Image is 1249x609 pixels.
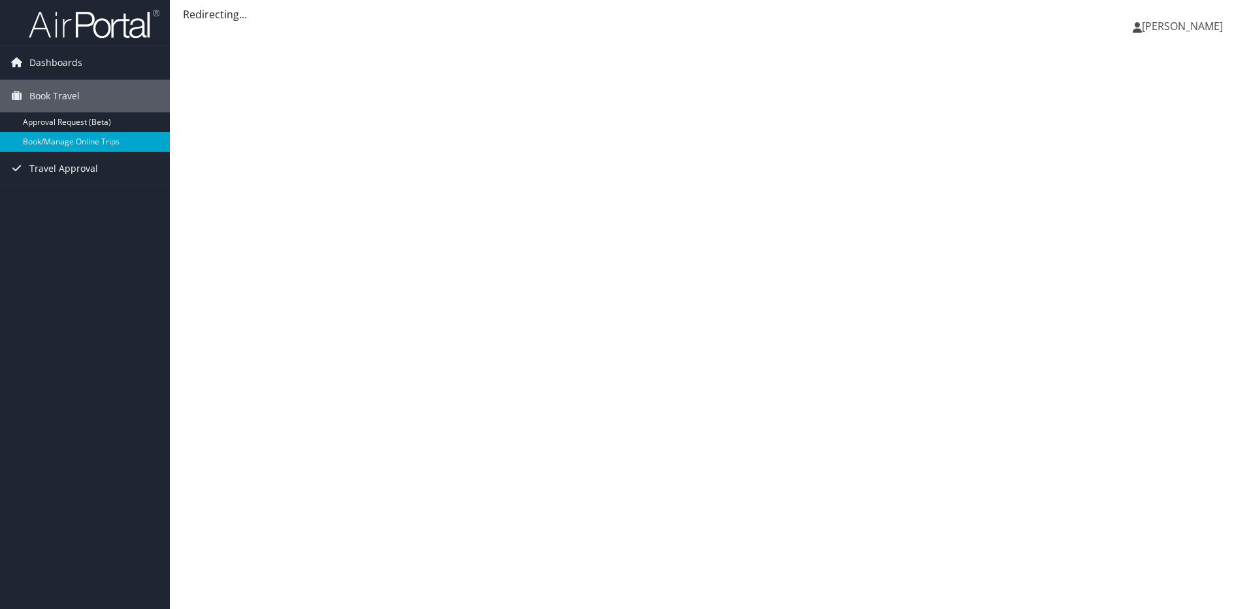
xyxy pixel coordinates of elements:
[29,46,82,79] span: Dashboards
[1142,19,1223,33] span: [PERSON_NAME]
[183,7,1236,22] div: Redirecting...
[29,152,98,185] span: Travel Approval
[29,80,80,112] span: Book Travel
[1133,7,1236,46] a: [PERSON_NAME]
[29,8,159,39] img: airportal-logo.png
